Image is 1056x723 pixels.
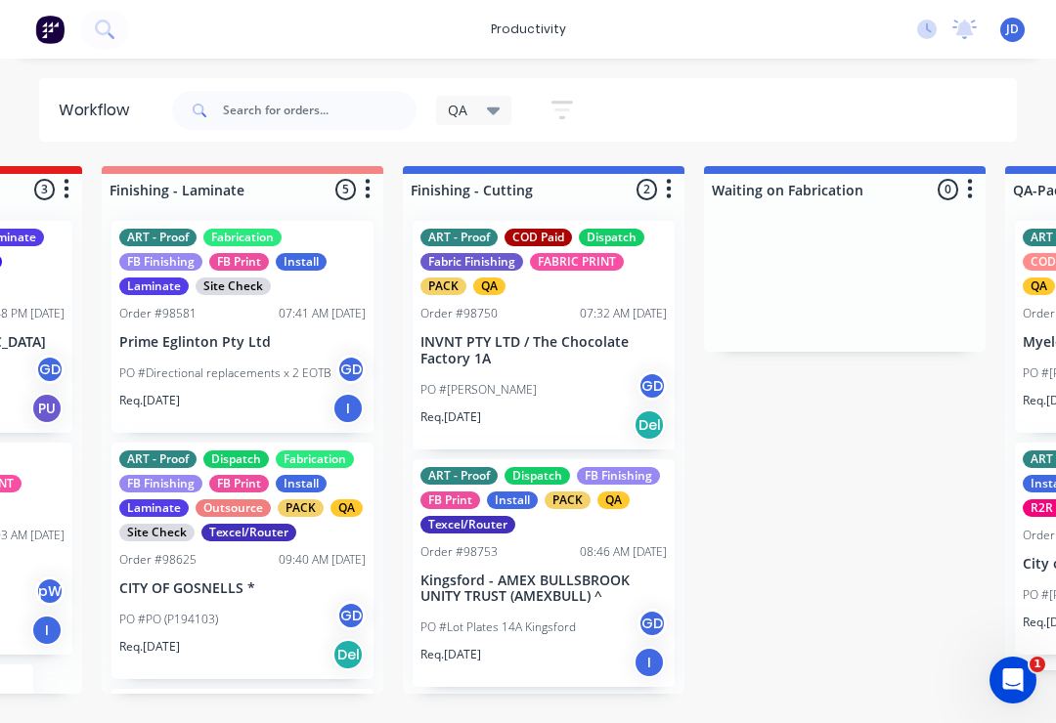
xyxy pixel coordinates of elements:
div: GD [336,355,366,384]
div: ART - Proof [420,229,498,246]
p: PO #Directional replacements x 2 EOTB [119,364,331,382]
div: QA [1023,277,1055,295]
div: Site Check [119,524,195,541]
img: Factory [35,15,65,44]
div: ART - Proof [119,450,197,468]
div: I [31,615,63,646]
div: QA [473,277,506,295]
div: Laminate [119,499,189,517]
div: Fabric Finishing [420,253,523,271]
div: GD [638,609,667,638]
p: Kingsford - AMEX BULLSBROOK UNITY TRUST (AMEXBULL) ^ [420,573,667,606]
div: Fabrication [203,229,282,246]
div: I [332,393,364,424]
div: Order #98750 [420,305,498,322]
p: Req. [DATE] [119,392,180,409]
div: 08:46 AM [DATE] [580,543,667,561]
div: ART - Proof [420,467,498,485]
p: PO #[PERSON_NAME] [420,381,537,399]
div: Outsource [196,499,271,517]
div: GD [638,371,667,401]
div: Order #98581 [119,305,197,322]
div: Texcel/Router [201,524,296,541]
p: Prime Eglinton Pty Ltd [119,334,366,351]
div: ART - ProofCOD PaidDispatchFabric FinishingFABRIC PRINTPACKQAOrder #9875007:32 AM [DATE]INVNT PTY... [413,221,675,449]
div: Install [276,475,327,492]
div: ART - ProofFabricationFB FinishingFB PrintInstallLaminateSite CheckOrder #9858107:41 AM [DATE]Pri... [111,221,374,433]
div: Del [634,409,665,441]
div: ART - ProofDispatchFB FinishingFB PrintInstallPACKQATexcel/RouterOrder #9875308:46 AM [DATE]Kings... [413,459,675,688]
div: FABRIC PRINT [530,253,624,271]
div: Texcel/Router [420,516,515,533]
div: COD Paid [505,229,572,246]
div: FB Print [420,491,480,509]
div: Order #98625 [119,551,197,569]
div: PACK [420,277,466,295]
div: Workflow [59,99,139,122]
div: Install [276,253,327,271]
div: Fabrication [276,450,354,468]
div: PU [31,393,63,424]
div: Order #98753 [420,543,498,561]
div: 07:41 AM [DATE] [279,305,366,322]
p: INVNT PTY LTD / The Chocolate Factory 1A [420,334,667,367]
div: PACK [545,491,591,509]
div: ART - Proof [119,229,197,246]
div: productivity [481,15,576,44]
p: PO #Lot Plates 14A Kingsford [420,618,576,636]
div: Dispatch [505,467,570,485]
div: 07:32 AM [DATE] [580,305,667,322]
div: 09:40 AM [DATE] [279,551,366,569]
div: ART - ProofDispatchFabricationFB FinishingFB PrintInstallLaminateOutsourcePACKQASite CheckTexcel/... [111,443,374,679]
span: QA [448,100,467,120]
iframe: Intercom live chat [990,657,1036,703]
div: FB Finishing [119,253,202,271]
div: QA [597,491,630,509]
input: Search for orders... [223,91,417,130]
div: Site Check [196,277,271,295]
p: CITY OF GOSNELLS * [119,580,366,597]
div: Install [487,491,538,509]
div: I [634,647,665,678]
div: Laminate [119,277,189,295]
p: PO #PO (P194103) [119,611,218,628]
div: Dispatch [203,450,269,468]
div: Dispatch [579,229,644,246]
div: FB Print [209,253,269,271]
p: Req. [DATE] [420,646,481,663]
div: PACK [278,499,324,517]
p: Req. [DATE] [119,638,180,656]
span: 1 [1030,657,1045,672]
div: QA [330,499,363,517]
div: pW [35,576,65,606]
div: FB Print [209,475,269,492]
div: Del [332,639,364,670]
div: GD [336,601,366,630]
span: JD [1006,21,1019,38]
div: GD [35,355,65,384]
p: Req. [DATE] [420,408,481,426]
div: FB Finishing [577,467,660,485]
div: FB Finishing [119,475,202,492]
